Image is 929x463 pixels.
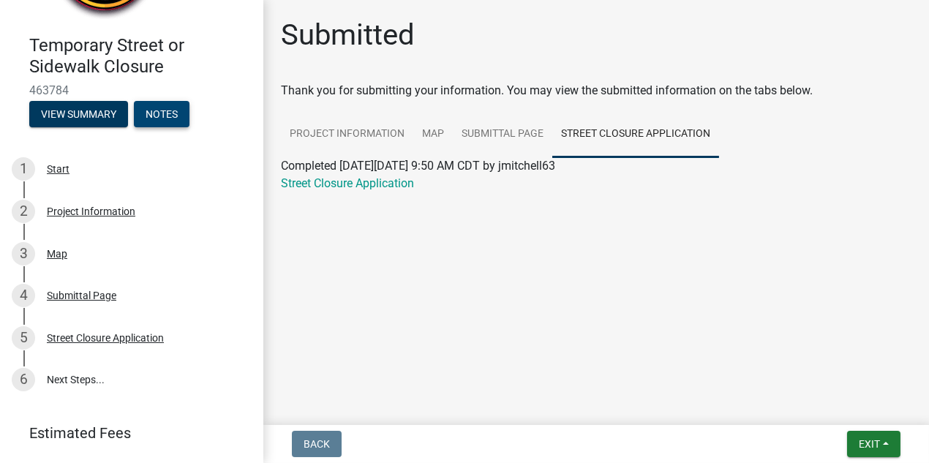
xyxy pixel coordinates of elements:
[47,290,116,301] div: Submittal Page
[847,431,900,457] button: Exit
[859,438,880,450] span: Exit
[12,284,35,307] div: 4
[47,206,135,217] div: Project Information
[47,249,67,259] div: Map
[453,111,552,158] a: Submittal Page
[12,326,35,350] div: 5
[552,111,719,158] a: Street Closure Application
[12,242,35,266] div: 3
[29,109,128,121] wm-modal-confirm: Summary
[281,176,414,190] a: Street Closure Application
[12,368,35,391] div: 6
[12,418,240,448] a: Estimated Fees
[134,109,189,121] wm-modal-confirm: Notes
[281,111,413,158] a: Project Information
[304,438,330,450] span: Back
[281,18,415,53] h1: Submitted
[47,164,69,174] div: Start
[413,111,453,158] a: Map
[12,157,35,181] div: 1
[12,200,35,223] div: 2
[29,35,252,78] h4: Temporary Street or Sidewalk Closure
[134,101,189,127] button: Notes
[281,82,911,99] div: Thank you for submitting your information. You may view the submitted information on the tabs below.
[281,159,555,173] span: Completed [DATE][DATE] 9:50 AM CDT by jmitchell63
[29,83,234,97] span: 463784
[292,431,342,457] button: Back
[29,101,128,127] button: View Summary
[47,333,164,343] div: Street Closure Application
